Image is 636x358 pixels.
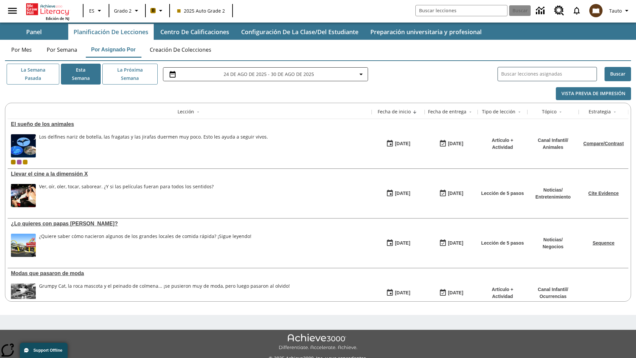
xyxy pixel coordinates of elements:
[448,140,463,148] div: [DATE]
[448,289,463,297] div: [DATE]
[148,5,167,17] button: Boost El color de la clase es anaranjado claro. Cambiar el color de la clase.
[538,286,568,293] p: Canal Infantil /
[39,283,290,289] div: Grumpy Cat, la roca mascota y el peinado de colmena... ¡se pusieron muy de moda, pero luego pasar...
[39,184,214,207] div: Ver, oír, oler, tocar, saborear. ¿Y si las películas fueran para todos los sentidos?
[556,108,564,116] button: Sort
[437,237,465,250] button: 07/03/26: Último día en que podrá accederse la lección
[155,24,235,40] button: Centro de calificaciones
[11,121,368,127] div: El sueño de los animales
[384,187,412,200] button: 08/18/25: Primer día en que estuvo disponible la lección
[152,6,155,15] span: B
[481,240,524,247] p: Lección de 5 pasos
[437,187,465,200] button: 08/24/25: Último día en que podrá accederse la lección
[365,24,487,40] button: Preparación universitaria y profesional
[279,334,357,351] img: Achieve3000 Differentiate Accelerate Achieve
[428,108,466,115] div: Fecha de entrega
[114,7,132,14] span: Grado 2
[11,221,368,227] a: ¿Lo quieres con papas fritas?, Lecciones
[448,239,463,247] div: [DATE]
[194,108,202,116] button: Sort
[61,64,101,85] button: Esta semana
[11,121,368,127] a: El sueño de los animales, Lecciones
[11,283,36,307] img: foto en blanco y negro de una chica haciendo girar unos hula-hulas en la década de 1950
[611,108,619,116] button: Sort
[585,2,607,19] button: Escoja un nuevo avatar
[538,137,568,144] p: Canal Infantil /
[395,189,410,198] div: [DATE]
[384,287,412,299] button: 07/19/25: Primer día en que estuvo disponible la lección
[593,240,614,246] a: Sequence
[1,24,67,40] button: Panel
[11,270,368,276] div: Modas que pasaron de moda
[11,270,368,276] a: Modas que pasaron de moda, Lecciones
[607,5,633,17] button: Perfil/Configuración
[589,108,611,115] div: Estrategia
[538,144,568,151] p: Animales
[448,189,463,198] div: [DATE]
[144,42,217,58] button: Creación de colecciones
[11,171,368,177] div: Llevar el cine a la dimensión X
[395,289,410,297] div: [DATE]
[437,138,465,150] button: 08/24/25: Último día en que podrá accederse la lección
[39,234,251,239] div: ¿Quiere saber cómo nacieron algunos de los grandes locales de comida rápida? ¡Sigue leyendo!
[236,24,364,40] button: Configuración de la clase/del estudiante
[515,108,523,116] button: Sort
[20,343,68,358] button: Support Offline
[416,5,507,16] input: Buscar campo
[532,2,550,20] a: Centro de información
[589,4,603,17] img: avatar image
[583,141,624,146] a: Compare/Contrast
[384,237,412,250] button: 07/26/25: Primer día en que estuvo disponible la lección
[39,234,251,257] div: ¿Quiere saber cómo nacieron algunos de los grandes locales de comida rápida? ¡Sigue leyendo!
[33,348,62,353] span: Support Offline
[11,234,36,257] img: Uno de los primeros locales de McDonald's, con el icónico letrero rojo y los arcos amarillos.
[437,287,465,299] button: 06/30/26: Último día en que podrá accederse la lección
[543,243,563,250] p: Negocios
[481,190,524,197] p: Lección de 5 pasos
[568,2,585,19] a: Notificaciones
[481,137,524,151] p: Artículo + Actividad
[11,160,16,164] div: Clase actual
[111,5,143,17] button: Grado: Grado 2, Elige un grado
[39,134,268,157] div: Los delfines nariz de botella, las fragatas y las jirafas duermen muy poco. Esto les ayuda a segu...
[7,64,59,85] button: La semana pasada
[68,24,154,40] button: Planificación de lecciones
[542,108,556,115] div: Tópico
[26,2,69,21] div: Portada
[17,160,22,164] div: OL 2025 Auto Grade 3
[166,70,365,78] button: Seleccione el intervalo de fechas opción del menú
[5,42,38,58] button: Por mes
[39,134,268,140] div: Los delfines nariz de botella, las fragatas y las jirafas duermen muy poco. Esto les ayuda a segu...
[384,138,412,150] button: 08/24/25: Primer día en que estuvo disponible la lección
[501,69,597,79] input: Buscar lecciones asignadas
[11,184,36,207] img: El panel situado frente a los asientos rocía con agua nebulizada al feliz público en un cine equi...
[89,7,94,14] span: ES
[39,184,214,190] div: Ver, oír, oler, tocar, saborear. ¿Y si las películas fueran para todos los sentidos?
[86,42,141,58] button: Por asignado por
[395,140,410,148] div: [DATE]
[481,286,524,300] p: Artículo + Actividad
[378,108,411,115] div: Fecha de inicio
[482,108,515,115] div: Tipo de lección
[550,2,568,20] a: Centro de recursos, Se abrirá en una pestaña nueva.
[41,42,82,58] button: Por semana
[411,108,419,116] button: Sort
[609,7,622,14] span: Tauto
[23,160,27,164] div: New 2025 class
[11,171,368,177] a: Llevar el cine a la dimensión X, Lecciones
[543,236,563,243] p: Noticias /
[466,108,474,116] button: Sort
[538,293,568,300] p: Ocurrencias
[3,1,22,21] button: Abrir el menú lateral
[26,3,69,16] a: Portada
[556,87,631,100] button: Vista previa de impresión
[177,7,225,14] span: 2025 Auto Grade 2
[535,194,571,201] p: Entretenimiento
[605,67,631,81] button: Buscar
[395,239,410,247] div: [DATE]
